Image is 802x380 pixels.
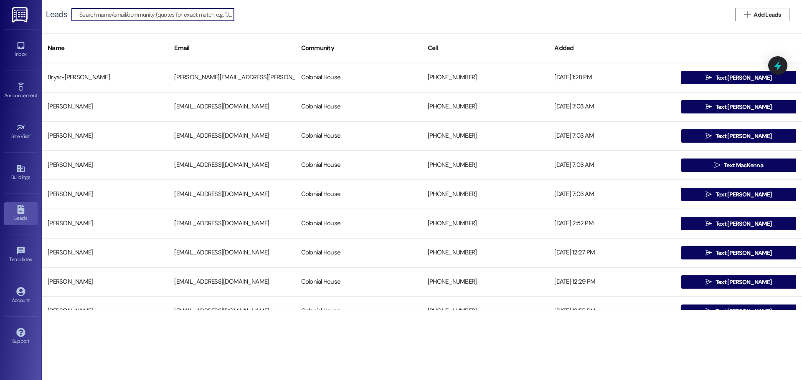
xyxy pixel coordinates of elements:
span: Add Leads [754,10,781,19]
div: Leads [46,10,67,19]
i:  [706,308,712,315]
i:  [706,220,712,227]
div: Colonial House [295,303,422,320]
input: Search name/email/community (quotes for exact match e.g. "John Smith") [79,9,234,20]
span: Text [PERSON_NAME] [716,278,772,287]
div: [PERSON_NAME] [42,157,168,174]
div: Colonial House [295,274,422,290]
button: Text [PERSON_NAME] [681,246,796,259]
div: [PHONE_NUMBER] [422,98,548,115]
div: [EMAIL_ADDRESS][DOMAIN_NAME] [168,244,295,261]
div: [DATE] 7:03 AM [548,98,675,115]
span: Text [PERSON_NAME] [716,249,772,257]
div: Bryar-[PERSON_NAME] [42,69,168,86]
div: [PHONE_NUMBER] [422,157,548,174]
div: Added [548,38,675,58]
i:  [714,162,721,169]
div: [EMAIL_ADDRESS][DOMAIN_NAME] [168,157,295,174]
div: [EMAIL_ADDRESS][DOMAIN_NAME] [168,303,295,320]
button: Text [PERSON_NAME] [681,100,796,113]
div: [EMAIL_ADDRESS][DOMAIN_NAME] [168,215,295,232]
div: [EMAIL_ADDRESS][DOMAIN_NAME] [168,98,295,115]
span: • [37,91,38,97]
div: Colonial House [295,244,422,261]
div: [DATE] 2:52 PM [548,215,675,232]
div: Colonial House [295,98,422,115]
button: Text [PERSON_NAME] [681,71,796,84]
i:  [706,249,712,256]
button: Text [PERSON_NAME] [681,188,796,201]
div: Colonial House [295,128,422,144]
div: [DATE] 7:03 AM [548,186,675,203]
i:  [706,133,712,139]
div: [PHONE_NUMBER] [422,186,548,203]
div: [EMAIL_ADDRESS][DOMAIN_NAME] [168,186,295,203]
span: • [32,255,33,261]
button: Text MacKenna [681,159,796,172]
span: Text [PERSON_NAME] [716,73,772,82]
button: Text [PERSON_NAME] [681,217,796,230]
a: Templates • [4,244,38,266]
a: Inbox [4,38,38,61]
div: [PERSON_NAME] [42,128,168,144]
a: Buildings [4,161,38,184]
button: Text [PERSON_NAME] [681,275,796,289]
i:  [706,279,712,285]
div: [DATE] 7:03 AM [548,157,675,174]
div: [PERSON_NAME][EMAIL_ADDRESS][PERSON_NAME][DOMAIN_NAME] [168,69,295,86]
div: [EMAIL_ADDRESS][DOMAIN_NAME] [168,128,295,144]
div: [PERSON_NAME] [42,303,168,320]
div: Name [42,38,168,58]
div: [DATE] 1:28 PM [548,69,675,86]
div: Colonial House [295,215,422,232]
span: Text [PERSON_NAME] [716,103,772,111]
div: [PERSON_NAME] [42,215,168,232]
a: Leads [4,202,38,225]
span: Text [PERSON_NAME] [716,132,772,141]
a: Support [4,325,38,348]
i:  [744,11,750,18]
div: Community [295,38,422,58]
div: Email [168,38,295,58]
div: [DATE] 12:27 PM [548,244,675,261]
span: Text MacKenna [724,161,763,170]
div: Colonial House [295,69,422,86]
div: [PERSON_NAME] [42,98,168,115]
span: Text [PERSON_NAME] [716,190,772,199]
div: [PHONE_NUMBER] [422,274,548,290]
a: Site Visit • [4,121,38,143]
div: Colonial House [295,157,422,174]
div: [PERSON_NAME] [42,186,168,203]
div: [PHONE_NUMBER] [422,215,548,232]
i:  [706,103,712,110]
div: [PHONE_NUMBER] [422,244,548,261]
button: Text [PERSON_NAME] [681,129,796,143]
i:  [706,74,712,81]
span: Text [PERSON_NAME] [716,219,772,228]
div: [PHONE_NUMBER] [422,128,548,144]
div: [DATE] 12:56 PM [548,303,675,320]
div: [PERSON_NAME] [42,244,168,261]
i:  [706,191,712,198]
div: Cell [422,38,548,58]
div: [PERSON_NAME] [42,274,168,290]
img: ResiDesk Logo [12,7,29,23]
button: Add Leads [735,8,789,21]
div: [DATE] 12:29 PM [548,274,675,290]
div: [PHONE_NUMBER] [422,303,548,320]
span: • [30,132,31,138]
div: [DATE] 7:03 AM [548,128,675,144]
a: Account [4,284,38,307]
button: Text [PERSON_NAME] [681,305,796,318]
div: [EMAIL_ADDRESS][DOMAIN_NAME] [168,274,295,290]
div: Colonial House [295,186,422,203]
div: [PHONE_NUMBER] [422,69,548,86]
span: Text [PERSON_NAME] [716,307,772,316]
